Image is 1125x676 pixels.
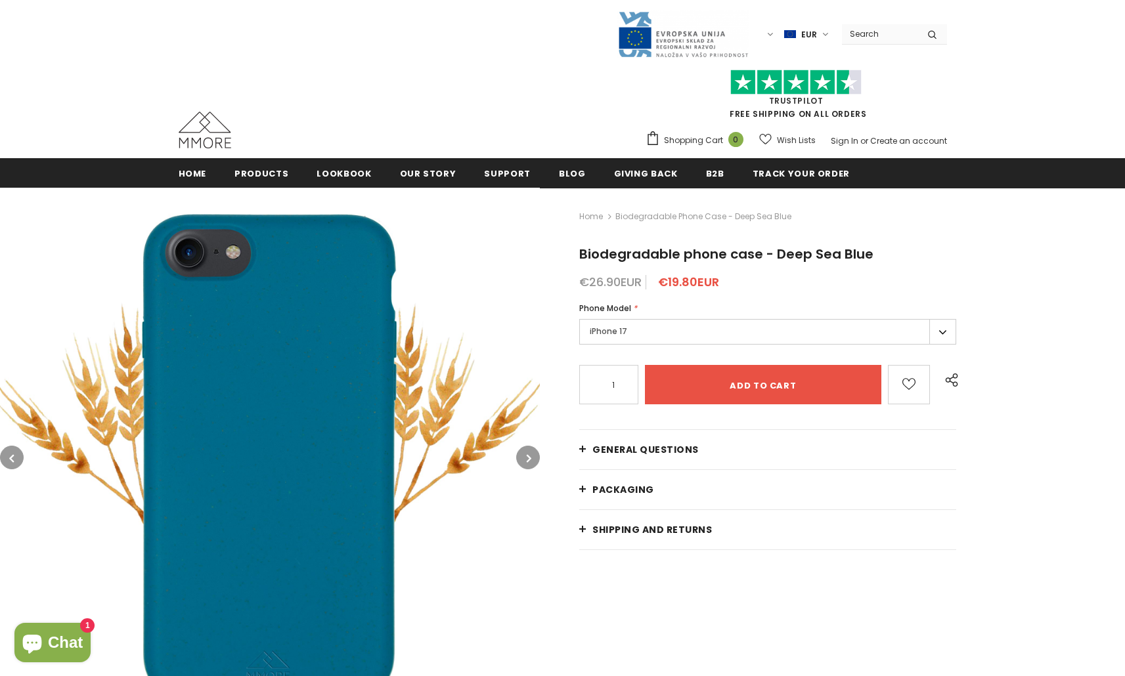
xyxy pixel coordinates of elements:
span: PACKAGING [592,483,654,496]
span: Our Story [400,167,456,180]
span: General Questions [592,443,699,456]
a: Lookbook [317,158,371,188]
span: Shopping Cart [664,134,723,147]
a: Track your order [753,158,850,188]
a: Giving back [614,158,678,188]
label: iPhone 17 [579,319,956,345]
inbox-online-store-chat: Shopify online store chat [11,623,95,665]
span: Blog [559,167,586,180]
a: Wish Lists [759,129,816,152]
span: €26.90EUR [579,274,642,290]
a: Javni Razpis [617,28,749,39]
a: B2B [706,158,724,188]
span: Phone Model [579,303,631,314]
span: Home [179,167,207,180]
span: Wish Lists [777,134,816,147]
span: support [484,167,531,180]
a: PACKAGING [579,470,956,509]
a: support [484,158,531,188]
span: Lookbook [317,167,371,180]
a: Home [179,158,207,188]
a: Products [234,158,288,188]
input: Search Site [842,24,917,43]
span: €19.80EUR [658,274,719,290]
span: B2B [706,167,724,180]
a: Our Story [400,158,456,188]
span: Biodegradable phone case - Deep Sea Blue [615,209,791,224]
span: Products [234,167,288,180]
img: MMORE Cases [179,112,231,148]
img: Javni Razpis [617,11,749,58]
a: Create an account [870,135,947,146]
img: Trust Pilot Stars [730,70,862,95]
span: Giving back [614,167,678,180]
span: 0 [728,132,743,147]
a: Home [579,209,603,224]
a: Shopping Cart 0 [646,131,750,150]
span: EUR [801,28,817,41]
input: Add to cart [645,365,881,404]
span: Track your order [753,167,850,180]
span: Biodegradable phone case - Deep Sea Blue [579,245,873,263]
span: Shipping and returns [592,523,712,536]
a: General Questions [579,430,956,469]
span: or [860,135,868,146]
a: Blog [559,158,586,188]
span: FREE SHIPPING ON ALL ORDERS [646,75,947,119]
a: Trustpilot [769,95,824,106]
a: Shipping and returns [579,510,956,549]
a: Sign In [831,135,858,146]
